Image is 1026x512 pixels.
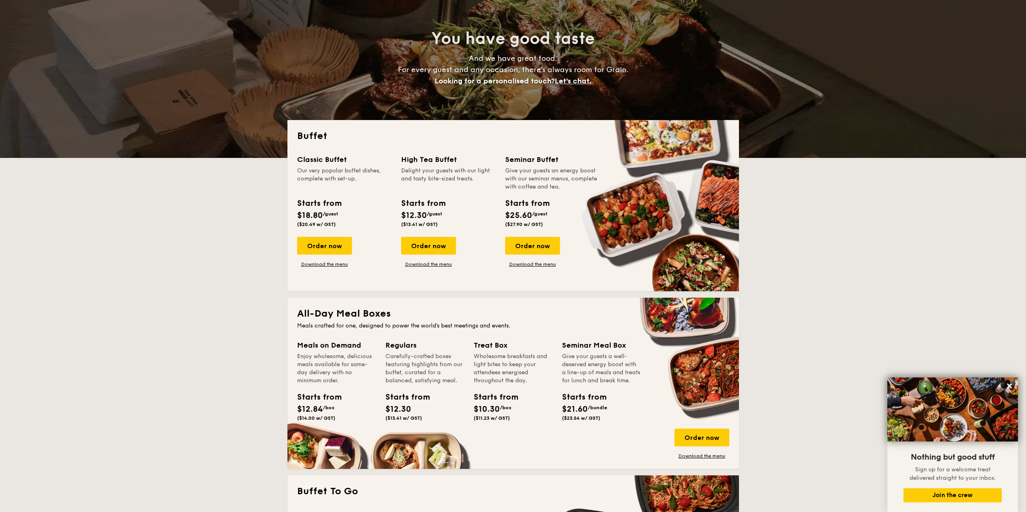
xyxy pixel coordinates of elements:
span: ($23.54 w/ GST) [562,415,600,421]
span: Let's chat. [555,77,591,85]
span: ($13.41 w/ GST) [401,222,438,227]
div: Starts from [562,391,598,403]
span: /guest [427,211,442,217]
span: ($14.00 w/ GST) [297,415,335,421]
span: $12.84 [297,404,323,414]
div: High Tea Buffet [401,154,495,165]
span: Sign up for a welcome treat delivered straight to your inbox. [909,466,996,481]
div: Starts from [505,197,549,209]
h2: Buffet [297,130,729,143]
span: ($11.23 w/ GST) [474,415,510,421]
div: Order now [297,237,352,255]
a: Download the menu [401,261,456,267]
h2: All-Day Meal Boxes [297,307,729,320]
div: Order now [401,237,456,255]
div: Classic Buffet [297,154,391,165]
span: ($20.49 w/ GST) [297,222,336,227]
div: Order now [505,237,560,255]
span: $25.60 [505,211,532,220]
div: Wholesome breakfasts and light bites to keep your attendees energised throughout the day. [474,352,552,385]
div: Seminar Meal Box [562,340,641,351]
a: Download the menu [297,261,352,267]
span: $10.30 [474,404,500,414]
a: Download the menu [674,453,729,459]
div: Regulars [385,340,464,351]
div: Starts from [385,391,422,403]
div: Delight your guests with our light and tasty bite-sized treats. [401,167,495,191]
a: Download the menu [505,261,560,267]
span: Looking for a personalised touch? [435,77,555,85]
div: Starts from [297,391,333,403]
span: /bundle [588,405,607,410]
div: Order now [674,429,729,446]
span: /box [323,405,335,410]
span: /guest [532,211,547,217]
h2: Buffet To Go [297,485,729,498]
img: DSC07876-Edit02-Large.jpeg [887,377,1018,442]
span: $12.30 [401,211,427,220]
div: Carefully-crafted boxes featuring highlights from our buffet, curated for a balanced, satisfying ... [385,352,464,385]
div: Enjoy wholesome, delicious meals available for same-day delivery with no minimum order. [297,352,376,385]
div: Meals on Demand [297,340,376,351]
span: $21.60 [562,404,588,414]
button: Join the crew [903,488,1002,502]
span: $12.30 [385,404,411,414]
div: Starts from [401,197,445,209]
div: Treat Box [474,340,552,351]
span: /guest [323,211,338,217]
span: ($13.41 w/ GST) [385,415,422,421]
span: ($27.90 w/ GST) [505,222,543,227]
span: /box [500,405,512,410]
span: Nothing but good stuff [911,452,995,462]
span: And we have great food. For every guest and any occasion, there’s always room for Grain. [398,54,629,85]
div: Our very popular buffet dishes, complete with set-up. [297,167,391,191]
div: Seminar Buffet [505,154,599,165]
span: You have good taste [431,29,595,48]
div: Give your guests a well-deserved energy boost with a line-up of meals and treats for lunch and br... [562,352,641,385]
div: Starts from [297,197,341,209]
div: Starts from [474,391,510,403]
div: Meals crafted for one, designed to power the world's best meetings and events. [297,322,729,330]
span: $18.80 [297,211,323,220]
div: Give your guests an energy boost with our seminar menus, complete with coffee and tea. [505,167,599,191]
button: Close [1003,379,1016,392]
